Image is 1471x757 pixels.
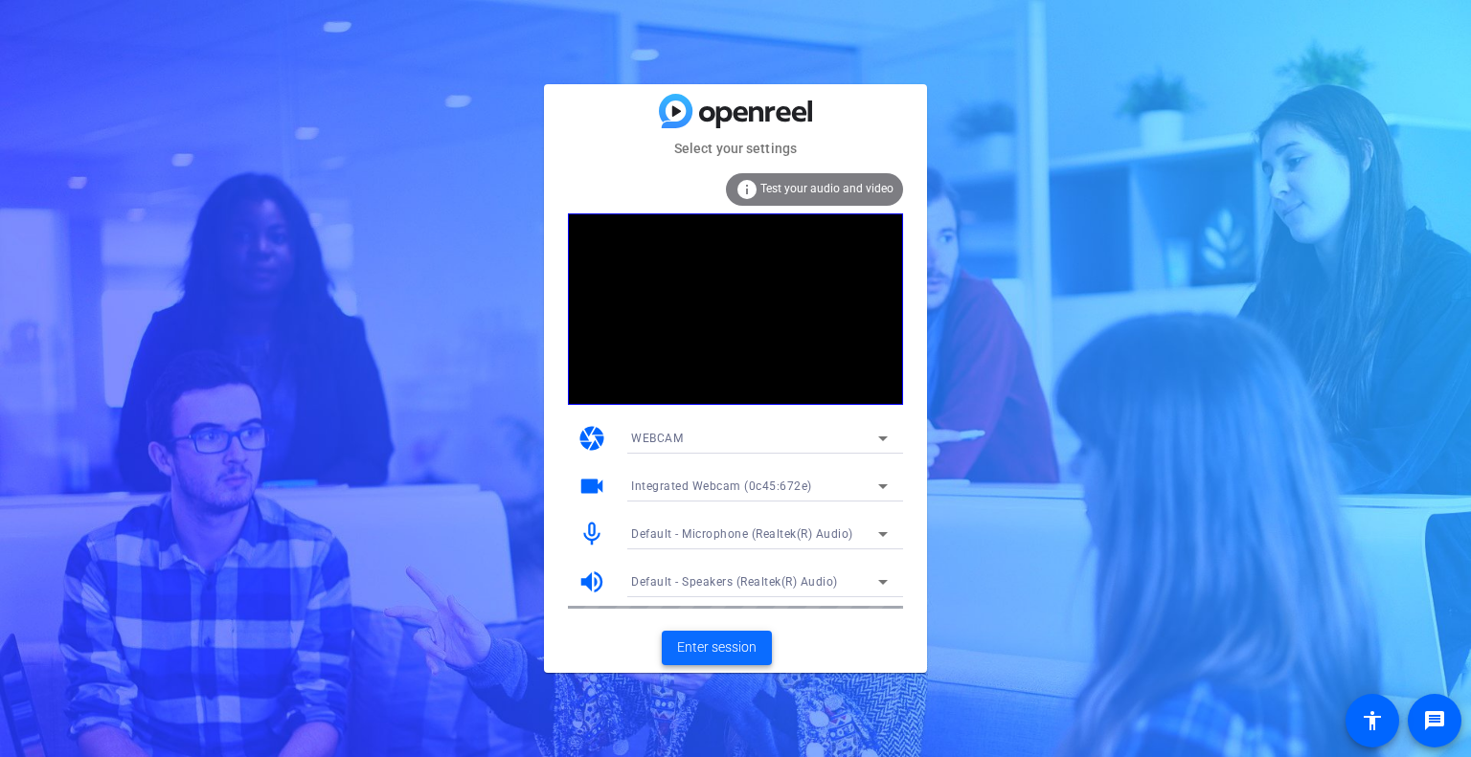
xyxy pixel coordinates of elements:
[544,138,927,159] mat-card-subtitle: Select your settings
[577,424,606,453] mat-icon: camera
[1423,709,1446,732] mat-icon: message
[577,472,606,501] mat-icon: videocam
[631,527,853,541] span: Default - Microphone (Realtek(R) Audio)
[1361,709,1384,732] mat-icon: accessibility
[631,479,812,493] span: Integrated Webcam (0c45:672e)
[760,182,894,195] span: Test your audio and video
[659,94,812,127] img: blue-gradient.svg
[631,575,838,589] span: Default - Speakers (Realtek(R) Audio)
[677,637,757,657] span: Enter session
[577,520,606,548] mat-icon: mic_none
[631,432,683,445] span: WEBCAM
[662,631,772,665] button: Enter session
[577,568,606,596] mat-icon: volume_up
[735,178,758,201] mat-icon: info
